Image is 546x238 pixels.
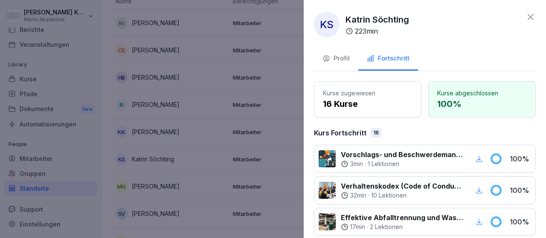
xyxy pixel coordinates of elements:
[350,223,365,231] p: 17 min
[368,160,399,168] p: 1 Lektionen
[371,191,407,200] p: 10 Lektionen
[341,160,463,168] div: ·
[510,154,531,164] p: 100 %
[350,191,366,200] p: 32 min
[510,185,531,195] p: 100 %
[341,212,463,223] p: Effektive Abfalltrennung und Wastemanagement im Catering
[323,97,412,110] p: 16 Kurse
[322,54,350,63] div: Profil
[323,89,412,97] p: Kurse zugewiesen
[350,160,363,168] p: 3 min
[341,191,463,200] div: ·
[314,128,366,138] p: Kurs Fortschritt
[371,128,381,138] div: 16
[370,223,403,231] p: 2 Lektionen
[314,48,358,71] button: Profil
[341,223,463,231] div: ·
[437,89,527,97] p: Kurse abgeschlossen
[367,54,409,63] div: Fortschritt
[346,13,409,26] p: Katrin Söchting
[358,48,418,71] button: Fortschritt
[510,217,531,227] p: 100 %
[341,181,463,191] p: Verhaltenskodex (Code of Conduct) Menü 2000
[341,149,463,160] p: Vorschlags- und Beschwerdemanagement bei Menü 2000
[355,26,378,36] p: 223 min
[314,12,340,37] div: KS
[437,97,527,110] p: 100 %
